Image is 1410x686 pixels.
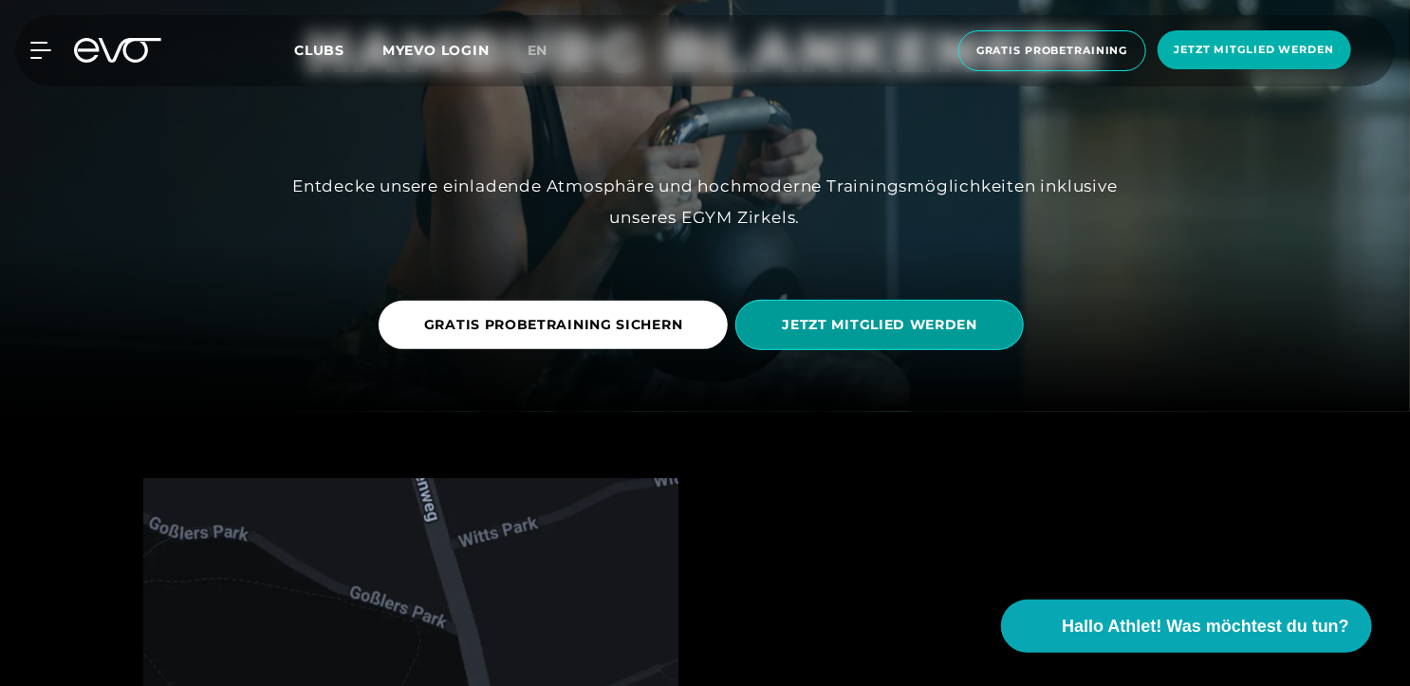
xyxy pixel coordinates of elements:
button: Hallo Athlet! Was möchtest du tun? [1001,600,1372,653]
a: JETZT MITGLIED WERDEN [735,286,1031,364]
span: Gratis Probetraining [976,43,1128,59]
a: Gratis Probetraining [953,30,1152,71]
span: JETZT MITGLIED WERDEN [782,315,977,335]
div: Entdecke unsere einladende Atmosphäre und hochmoderne Trainingsmöglichkeiten inklusive unseres EG... [278,171,1132,232]
a: en [528,40,571,62]
a: Jetzt Mitglied werden [1152,30,1357,71]
span: Hallo Athlet! Was möchtest du tun? [1062,614,1349,640]
a: MYEVO LOGIN [382,42,490,59]
a: GRATIS PROBETRAINING SICHERN [379,287,736,363]
span: Clubs [294,42,344,59]
span: Jetzt Mitglied werden [1175,42,1334,58]
span: GRATIS PROBETRAINING SICHERN [424,315,683,335]
a: Clubs [294,41,382,59]
span: en [528,42,548,59]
